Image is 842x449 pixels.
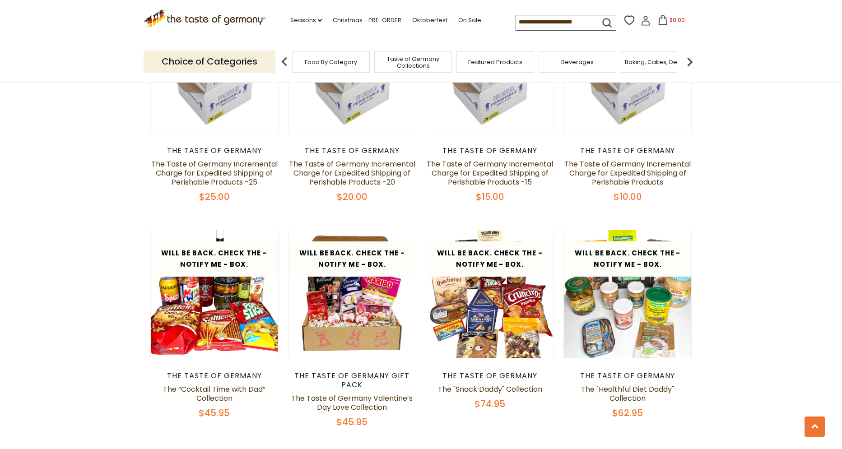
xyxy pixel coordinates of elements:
img: previous arrow [275,53,293,71]
span: $45.95 [199,407,230,419]
a: Christmas - PRE-ORDER [333,15,401,25]
a: Seasons [290,15,322,25]
div: The Taste of Germany [150,146,279,155]
span: $45.95 [336,416,368,428]
div: The Taste of Germany [288,146,417,155]
a: The Taste of Germany Incremental Charge for Expedited Shipping of Perishable Products -15 [427,159,553,187]
div: The Taste of Germany Gift Pack [288,371,417,389]
span: $62.95 [612,407,643,419]
a: Oktoberfest [412,15,447,25]
a: Featured Products [468,59,522,65]
a: Baking, Cakes, Desserts [625,59,695,65]
a: The Taste of Germany Incremental Charge for Expedited Shipping of Perishable Products -20 [289,159,415,187]
img: The "Healthful Diet Daddy" Collection [564,230,692,358]
a: On Sale [458,15,481,25]
span: $15.00 [476,190,504,203]
p: Choice of Categories [144,51,275,73]
a: The "Snack Daddy" Collection [438,384,542,394]
a: The Taste of Germany Valentine’s Day Love Collection [291,393,413,412]
span: $10.00 [614,190,642,203]
div: The Taste of Germany [563,371,692,380]
img: The “Cocktail Time with Dad” Collection [151,230,279,358]
div: The Taste of Germany [426,371,554,380]
span: $74.95 [474,398,505,410]
a: Beverages [561,59,594,65]
a: The “Cocktail Time with Dad” Collection [163,384,265,403]
a: The "Healthful Diet Daddy" Collection [581,384,674,403]
a: The Taste of Germany Incremental Charge for Expedited Shipping of Perishable Products -25 [151,159,278,187]
img: next arrow [681,53,699,71]
div: The Taste of Germany [150,371,279,380]
div: The Taste of Germany [426,146,554,155]
a: Taste of Germany Collections [377,56,449,69]
img: The "Snack Daddy" Collection [426,230,554,358]
span: $25.00 [199,190,230,203]
img: The Taste of Germany Valentine’s Day Love Collection [288,230,416,358]
span: $0.00 [670,16,685,24]
a: The Taste of Germany Incremental Charge for Expedited Shipping of Perishable Products [564,159,691,187]
a: Food By Category [305,59,357,65]
span: $20.00 [337,190,368,203]
button: $0.00 [652,15,691,28]
div: The Taste of Germany [563,146,692,155]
